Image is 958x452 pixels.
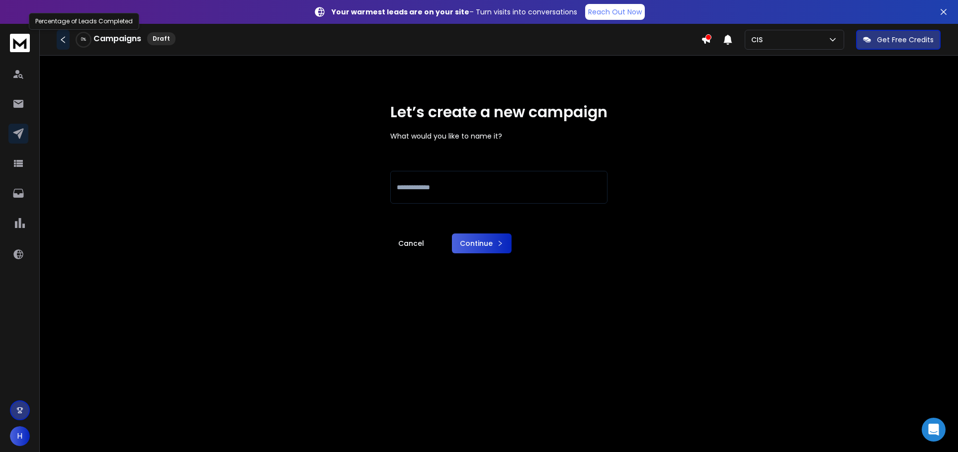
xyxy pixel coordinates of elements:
[452,233,512,253] button: Continue
[147,32,175,45] div: Draft
[10,34,30,52] img: logo
[93,33,141,45] h1: Campaigns
[877,35,934,45] p: Get Free Credits
[390,131,608,141] p: What would you like to name it?
[81,37,86,43] p: 0 %
[390,103,608,121] h1: Let’s create a new campaign
[588,7,642,17] p: Reach Out Now
[390,233,432,253] a: Cancel
[29,13,139,30] div: Percentage of Leads Completed
[585,4,645,20] a: Reach Out Now
[332,7,469,17] strong: Your warmest leads are on your site
[922,418,946,442] div: Open Intercom Messenger
[10,426,30,446] button: H
[332,7,577,17] p: – Turn visits into conversations
[856,30,941,50] button: Get Free Credits
[751,35,767,45] p: CIS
